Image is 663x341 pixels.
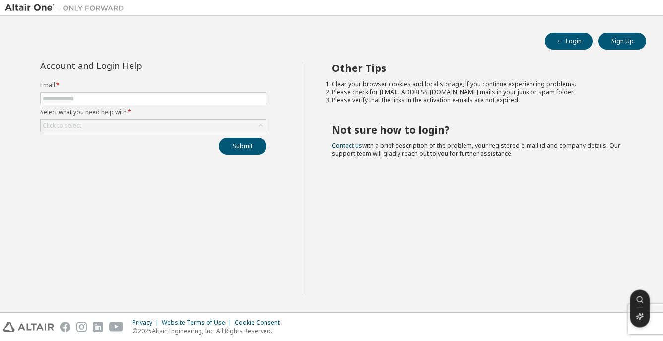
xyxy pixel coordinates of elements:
div: Cookie Consent [235,319,286,327]
button: Login [545,33,593,50]
h2: Not sure how to login? [332,123,629,136]
a: Contact us [332,141,362,150]
span: with a brief description of the problem, your registered e-mail id and company details. Our suppo... [332,141,620,158]
button: Submit [219,138,266,155]
img: facebook.svg [60,322,70,332]
li: Please check for [EMAIL_ADDRESS][DOMAIN_NAME] mails in your junk or spam folder. [332,88,629,96]
p: © 2025 Altair Engineering, Inc. All Rights Reserved. [133,327,286,335]
img: linkedin.svg [93,322,103,332]
li: Clear your browser cookies and local storage, if you continue experiencing problems. [332,80,629,88]
div: Account and Login Help [40,62,221,69]
label: Select what you need help with [40,108,266,116]
img: youtube.svg [109,322,124,332]
img: instagram.svg [76,322,87,332]
div: Click to select [43,122,81,130]
img: Altair One [5,3,129,13]
div: Click to select [41,120,266,132]
label: Email [40,81,266,89]
h2: Other Tips [332,62,629,74]
button: Sign Up [598,33,646,50]
div: Website Terms of Use [162,319,235,327]
div: Privacy [133,319,162,327]
li: Please verify that the links in the activation e-mails are not expired. [332,96,629,104]
img: altair_logo.svg [3,322,54,332]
